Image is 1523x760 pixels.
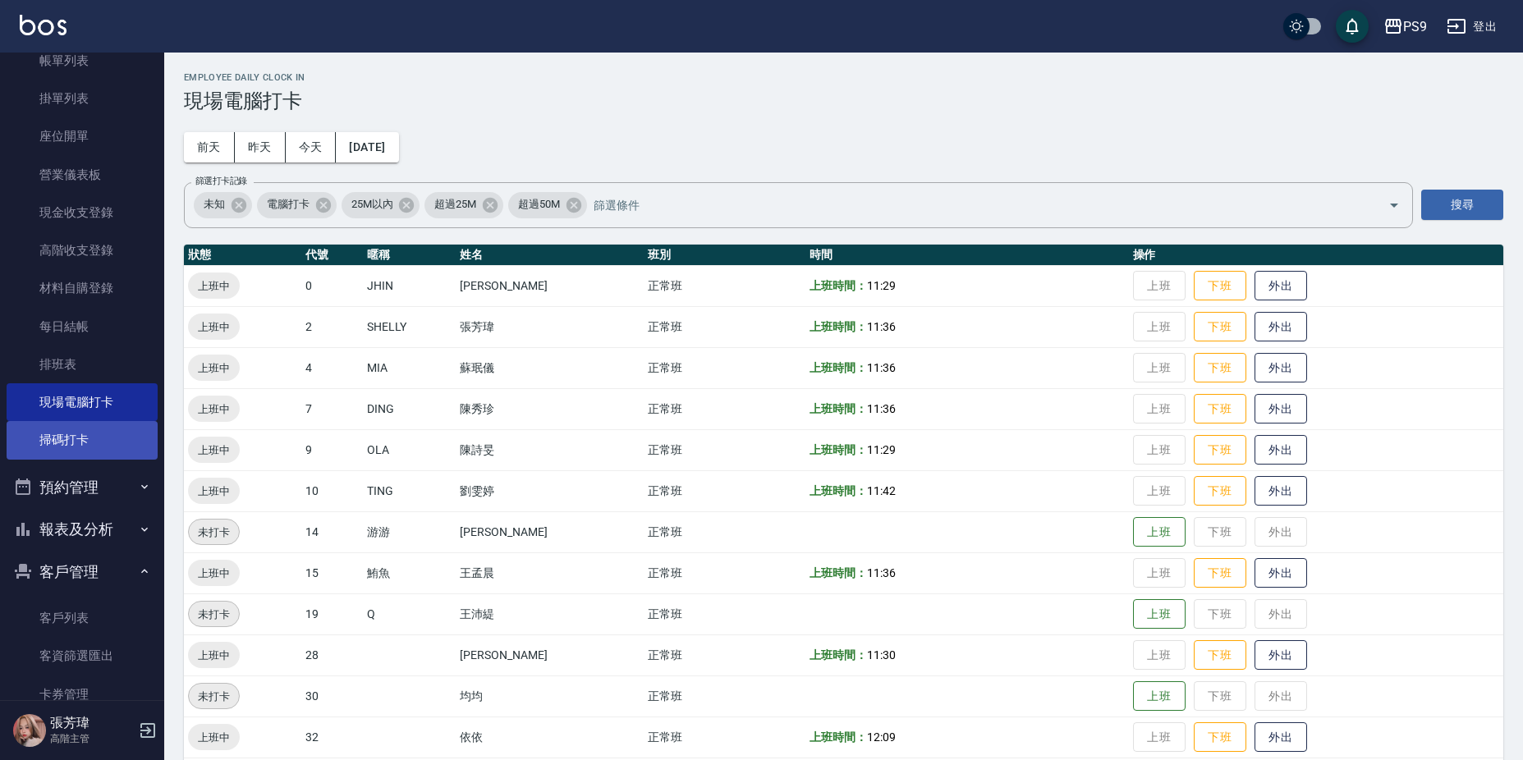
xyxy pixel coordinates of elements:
[363,265,456,306] td: JHIN
[363,245,456,266] th: 暱稱
[1255,271,1307,301] button: 外出
[7,117,158,155] a: 座位開單
[7,346,158,383] a: 排班表
[189,524,239,541] span: 未打卡
[188,359,240,377] span: 上班中
[644,552,805,593] td: 正常班
[1194,312,1246,342] button: 下班
[188,401,240,418] span: 上班中
[188,647,240,664] span: 上班中
[301,429,363,470] td: 9
[456,347,644,388] td: 蘇珉儀
[301,552,363,593] td: 15
[188,565,240,582] span: 上班中
[188,729,240,746] span: 上班中
[20,15,67,35] img: Logo
[644,306,805,347] td: 正常班
[336,132,398,163] button: [DATE]
[363,470,456,511] td: TING
[194,196,235,213] span: 未知
[7,421,158,459] a: 掃碼打卡
[644,347,805,388] td: 正常班
[257,192,337,218] div: 電腦打卡
[456,634,644,675] td: [PERSON_NAME]
[301,593,363,634] td: 19
[810,484,867,497] b: 上班時間：
[301,675,363,717] td: 30
[456,306,644,347] td: 張芳瑋
[1381,192,1407,218] button: Open
[184,132,235,163] button: 前天
[7,599,158,637] a: 客戶列表
[1133,599,1186,630] button: 上班
[424,192,503,218] div: 超過25M
[1194,558,1246,588] button: 下班
[644,634,805,675] td: 正常班
[1255,435,1307,465] button: 外出
[257,196,319,213] span: 電腦打卡
[1255,558,1307,588] button: 外出
[1377,10,1434,43] button: PS9
[1133,681,1186,712] button: 上班
[456,245,644,266] th: 姓名
[184,245,301,266] th: 狀態
[363,511,456,552] td: 游游
[810,402,867,415] b: 上班時間：
[456,511,644,552] td: [PERSON_NAME]
[7,637,158,675] a: 客資篩選匯出
[363,306,456,347] td: SHELLY
[867,402,896,415] span: 11:36
[184,89,1503,112] h3: 現場電腦打卡
[1255,394,1307,424] button: 外出
[7,551,158,593] button: 客戶管理
[188,483,240,500] span: 上班中
[195,175,247,187] label: 篩選打卡記錄
[184,72,1503,83] h2: Employee Daily Clock In
[644,265,805,306] td: 正常班
[301,388,363,429] td: 7
[363,347,456,388] td: MIA
[1255,353,1307,383] button: 外出
[301,470,363,511] td: 10
[301,511,363,552] td: 14
[456,593,644,634] td: 王沛緹
[1194,476,1246,506] button: 下班
[1255,476,1307,506] button: 外出
[7,269,158,307] a: 材料自購登錄
[456,675,644,717] td: 均均
[7,466,158,509] button: 預約管理
[456,429,644,470] td: 陳詩旻
[301,245,363,266] th: 代號
[7,308,158,346] a: 每日結帳
[644,388,805,429] td: 正常班
[13,714,46,747] img: Person
[810,361,867,374] b: 上班時間：
[1440,11,1503,42] button: 登出
[301,265,363,306] td: 0
[867,566,896,579] span: 11:36
[867,279,896,292] span: 11:29
[189,606,239,623] span: 未打卡
[1194,722,1246,753] button: 下班
[1255,640,1307,671] button: 外出
[235,132,286,163] button: 昨天
[1403,16,1427,37] div: PS9
[810,443,867,456] b: 上班時間：
[1194,394,1246,424] button: 下班
[1194,353,1246,383] button: 下班
[867,361,896,374] span: 11:36
[7,383,158,421] a: 現場電腦打卡
[1194,640,1246,671] button: 下班
[867,443,896,456] span: 11:29
[1421,190,1503,220] button: 搜尋
[810,320,867,333] b: 上班時間：
[50,731,134,746] p: 高階主管
[342,192,420,218] div: 25M以內
[644,245,805,266] th: 班別
[456,470,644,511] td: 劉雯婷
[456,717,644,758] td: 依依
[363,429,456,470] td: OLA
[7,194,158,231] a: 現金收支登錄
[1194,271,1246,301] button: 下班
[1133,517,1186,547] button: 上班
